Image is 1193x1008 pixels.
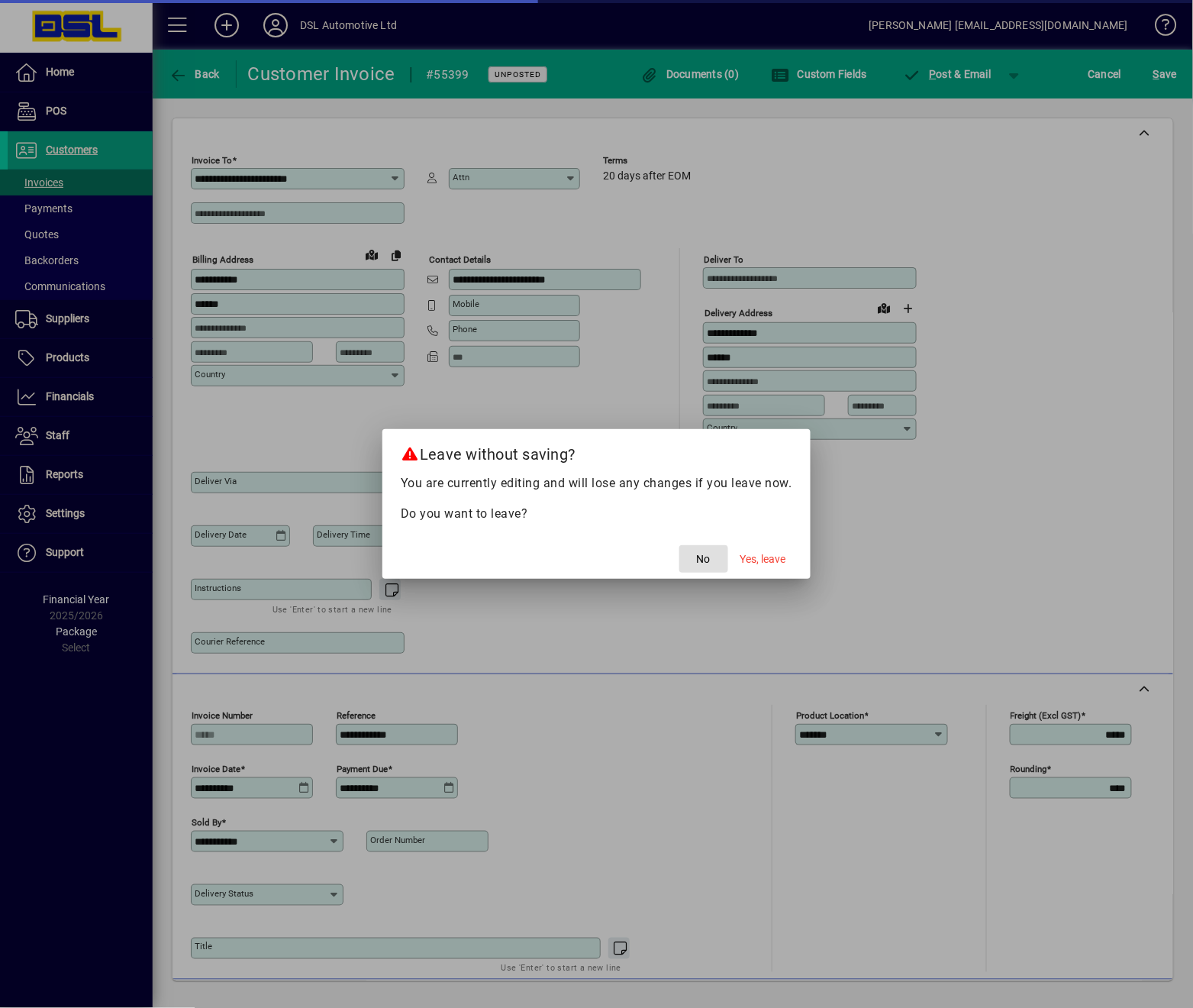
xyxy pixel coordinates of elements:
p: You are currently editing and will lose any changes if you leave now. [401,474,792,493]
button: No [679,545,728,573]
button: Yes, leave [734,545,792,573]
span: Yes, leave [740,551,786,567]
span: No [697,551,711,567]
p: Do you want to leave? [401,505,792,523]
h2: Leave without saving? [382,429,811,473]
